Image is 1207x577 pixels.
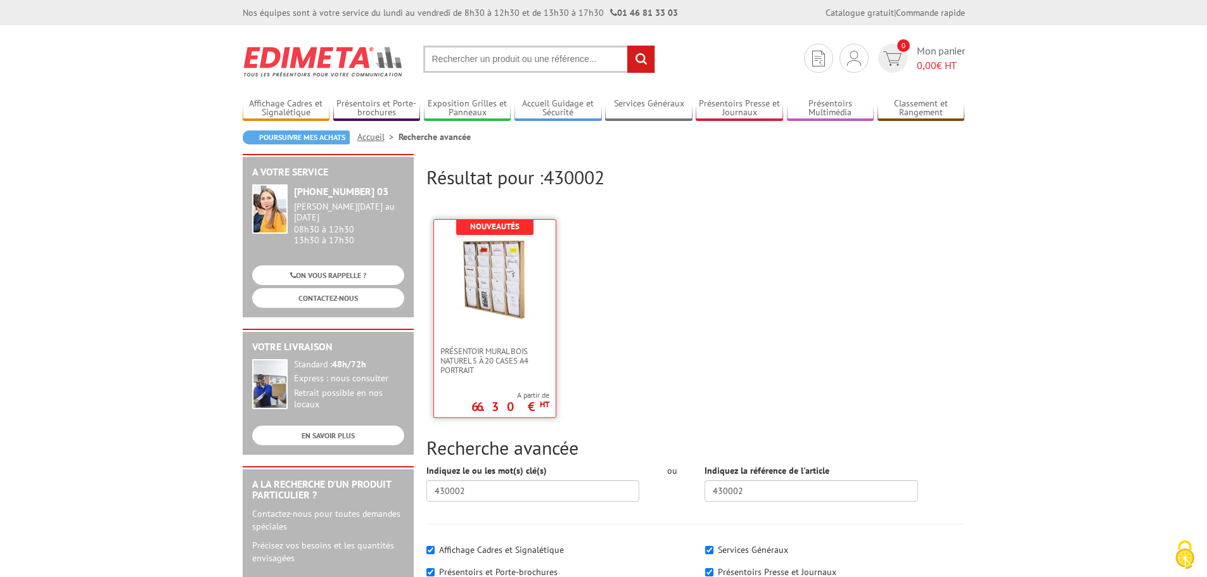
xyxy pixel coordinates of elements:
[540,399,549,410] sup: HT
[658,464,686,477] div: ou
[426,546,435,554] input: Affichage Cadres et Signalétique
[1169,539,1201,571] img: Cookies (fenêtre modale)
[454,239,536,321] img: Présentoir Mural Bois naturel 5 à 20 cases A4 Portrait
[252,359,288,409] img: widget-livraison.jpg
[696,98,783,119] a: Présentoirs Presse et Journaux
[434,346,556,375] a: Présentoir Mural Bois naturel 5 à 20 cases A4 Portrait
[440,346,549,375] span: Présentoir Mural Bois naturel 5 à 20 cases A4 Portrait
[896,7,965,18] a: Commande rapide
[424,98,511,119] a: Exposition Grilles et Panneaux
[826,7,894,18] a: Catalogue gratuit
[423,46,655,73] input: Rechercher un produit ou une référence...
[332,358,366,370] strong: 48h/72h
[294,388,404,410] div: Retrait possible en nos locaux
[399,130,471,143] li: Recherche avancée
[294,201,404,223] div: [PERSON_NAME][DATE] au [DATE]
[544,165,604,189] span: 430002
[243,6,678,19] div: Nos équipes sont à votre service du lundi au vendredi de 8h30 à 12h30 et de 13h30 à 17h30
[426,568,435,576] input: Présentoirs et Porte-brochures
[243,130,350,144] a: Poursuivre mes achats
[252,426,404,445] a: EN SAVOIR PLUS
[294,359,404,371] div: Standard :
[826,6,965,19] div: |
[875,44,965,73] a: devis rapide 0 Mon panier 0,00€ HT
[627,46,655,73] input: rechercher
[439,544,564,555] label: Affichage Cadres et Signalétique
[294,201,404,245] div: 08h30 à 12h30 13h30 à 17h30
[470,221,520,232] b: Nouveautés
[252,539,404,564] p: Précisez vos besoins et les quantités envisagées
[787,98,874,119] a: Présentoirs Multimédia
[294,373,404,384] div: Express : nous consulter
[243,38,404,85] img: Edimeta
[705,568,713,576] input: Présentoirs Presse et Journaux
[252,184,288,234] img: widget-service.jpg
[252,341,404,353] h2: Votre livraison
[610,7,678,18] strong: 01 46 81 33 03
[471,390,549,400] span: A partir de
[718,544,788,555] label: Services Généraux
[883,51,902,66] img: devis rapide
[705,546,713,554] input: Services Généraux
[605,98,693,119] a: Services Généraux
[514,98,602,119] a: Accueil Guidage et Sécurité
[812,51,825,67] img: devis rapide
[357,131,399,143] a: Accueil
[243,98,330,119] a: Affichage Cadres et Signalétique
[252,288,404,308] a: CONTACTEZ-NOUS
[426,437,965,458] h2: Recherche avancée
[252,167,404,178] h2: A votre service
[705,464,829,477] label: Indiquez la référence de l'article
[917,58,965,73] span: € HT
[426,464,547,477] label: Indiquez le ou les mot(s) clé(s)
[878,98,965,119] a: Classement et Rangement
[426,167,965,187] h2: Résultat pour :
[294,185,388,198] strong: [PHONE_NUMBER] 03
[1163,534,1207,577] button: Cookies (fenêtre modale)
[252,507,404,533] p: Contactez-nous pour toutes demandes spéciales
[333,98,421,119] a: Présentoirs et Porte-brochures
[252,265,404,285] a: ON VOUS RAPPELLE ?
[917,59,936,72] span: 0,00
[252,479,404,501] h2: A la recherche d'un produit particulier ?
[471,403,549,410] p: 66.30 €
[917,44,965,73] span: Mon panier
[847,51,861,66] img: devis rapide
[897,39,910,52] span: 0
